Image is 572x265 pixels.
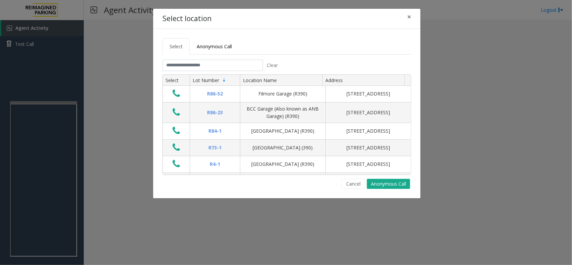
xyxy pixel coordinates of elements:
[163,38,411,55] ul: Tabs
[163,75,411,175] div: Data table
[325,77,343,83] span: Address
[342,179,365,189] button: Cancel
[263,60,282,71] button: Clear
[402,9,416,25] button: Close
[194,127,236,135] div: R84-1
[330,127,407,135] div: [STREET_ADDRESS]
[163,75,190,86] th: Select
[243,77,277,83] span: Location Name
[193,77,219,83] span: Lot Number
[244,160,321,168] div: [GEOGRAPHIC_DATA] (R390)
[221,77,227,83] span: Sortable
[330,144,407,151] div: [STREET_ADDRESS]
[197,43,232,50] span: Anonymous Call
[163,13,211,24] h4: Select location
[194,144,236,151] div: R73-1
[330,90,407,97] div: [STREET_ADDRESS]
[170,43,183,50] span: Select
[244,90,321,97] div: Filmore Garage (R390)
[244,144,321,151] div: [GEOGRAPHIC_DATA] (390)
[367,179,410,189] button: Anonymous Call
[330,160,407,168] div: [STREET_ADDRESS]
[194,109,236,116] div: R86-23
[330,109,407,116] div: [STREET_ADDRESS]
[194,160,236,168] div: R4-1
[407,12,411,21] span: ×
[194,90,236,97] div: R86-52
[244,127,321,135] div: [GEOGRAPHIC_DATA] (R390)
[244,105,321,120] div: BCC Garage (Also known as ANB Garage) (R390)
